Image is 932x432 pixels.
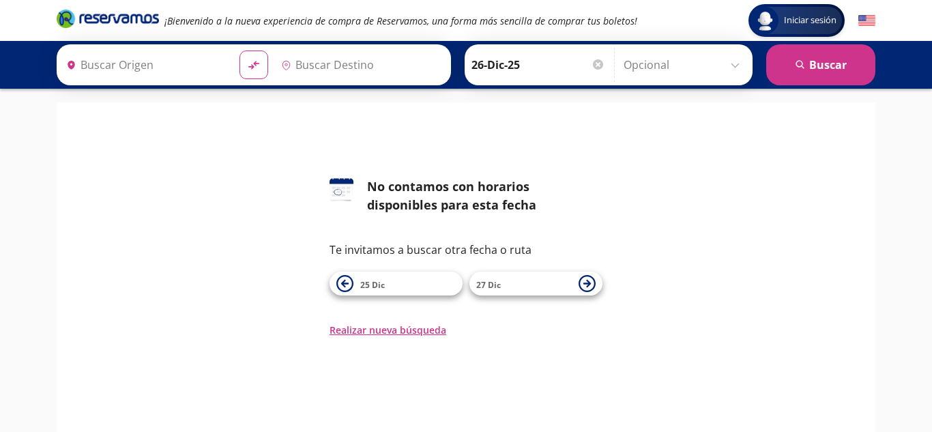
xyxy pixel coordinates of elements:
[330,272,463,296] button: 25 Dic
[778,14,842,27] span: Iniciar sesión
[360,279,385,291] span: 25 Dic
[276,48,443,82] input: Buscar Destino
[57,8,159,29] i: Brand Logo
[61,48,229,82] input: Buscar Origen
[766,44,875,85] button: Buscar
[858,12,875,29] button: English
[367,177,602,214] div: No contamos con horarios disponibles para esta fecha
[330,323,446,337] button: Realizar nueva búsqueda
[164,14,637,27] em: ¡Bienvenido a la nueva experiencia de compra de Reservamos, una forma más sencilla de comprar tus...
[330,242,602,258] p: Te invitamos a buscar otra fecha o ruta
[476,279,501,291] span: 27 Dic
[471,48,605,82] input: Elegir Fecha
[57,8,159,33] a: Brand Logo
[624,48,746,82] input: Opcional
[469,272,602,296] button: 27 Dic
